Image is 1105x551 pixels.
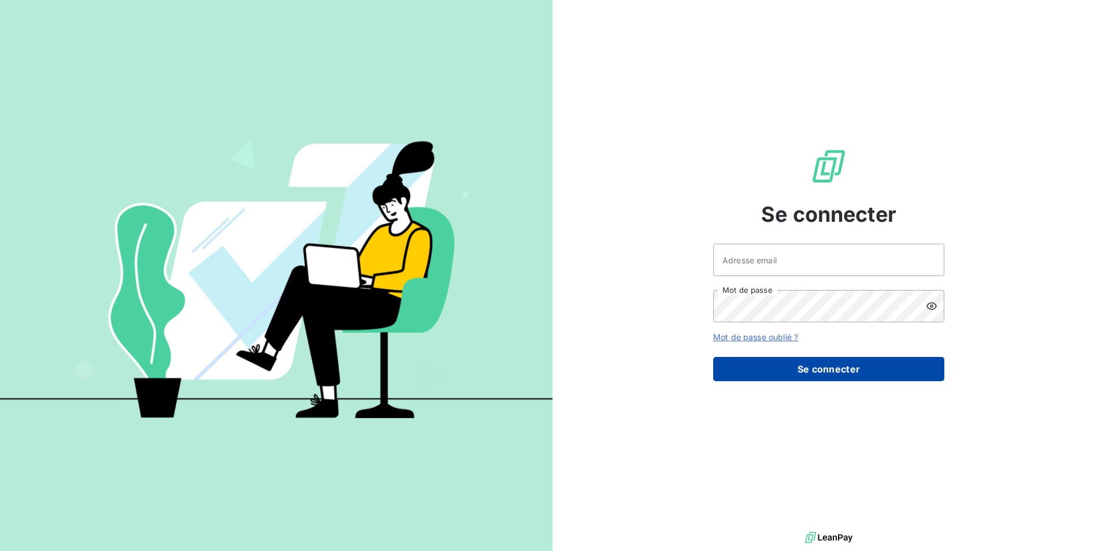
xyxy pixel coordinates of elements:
[805,529,852,546] img: logo
[713,357,944,381] button: Se connecter
[810,148,847,185] img: Logo LeanPay
[761,199,896,230] span: Se connecter
[713,332,798,342] a: Mot de passe oublié ?
[713,244,944,276] input: placeholder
